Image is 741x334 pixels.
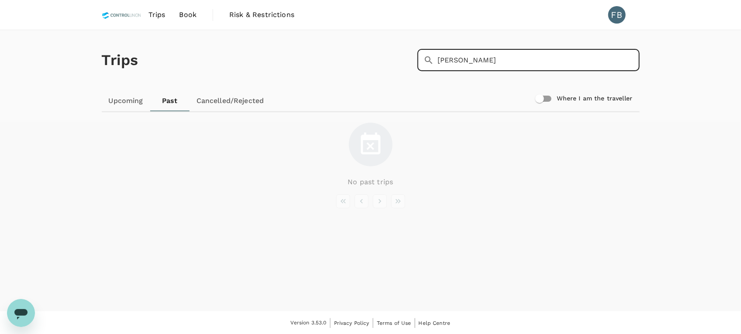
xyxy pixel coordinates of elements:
[348,177,393,187] p: No past trips
[148,10,165,20] span: Trips
[190,90,271,111] a: Cancelled/Rejected
[419,320,451,326] span: Help Centre
[334,194,407,208] nav: pagination navigation
[438,49,640,71] input: Search by travellers, trips, or destination, label, team
[291,319,327,327] span: Version 3.53.0
[102,30,138,90] h1: Trips
[377,320,411,326] span: Terms of Use
[229,10,294,20] span: Risk & Restrictions
[102,90,150,111] a: Upcoming
[334,318,369,328] a: Privacy Policy
[608,6,626,24] div: FB
[334,320,369,326] span: Privacy Policy
[557,94,633,103] h6: Where I am the traveller
[7,299,35,327] iframe: Button to launch messaging window
[150,90,190,111] a: Past
[419,318,451,328] a: Help Centre
[377,318,411,328] a: Terms of Use
[102,5,141,24] img: Control Union Malaysia Sdn. Bhd.
[179,10,197,20] span: Book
